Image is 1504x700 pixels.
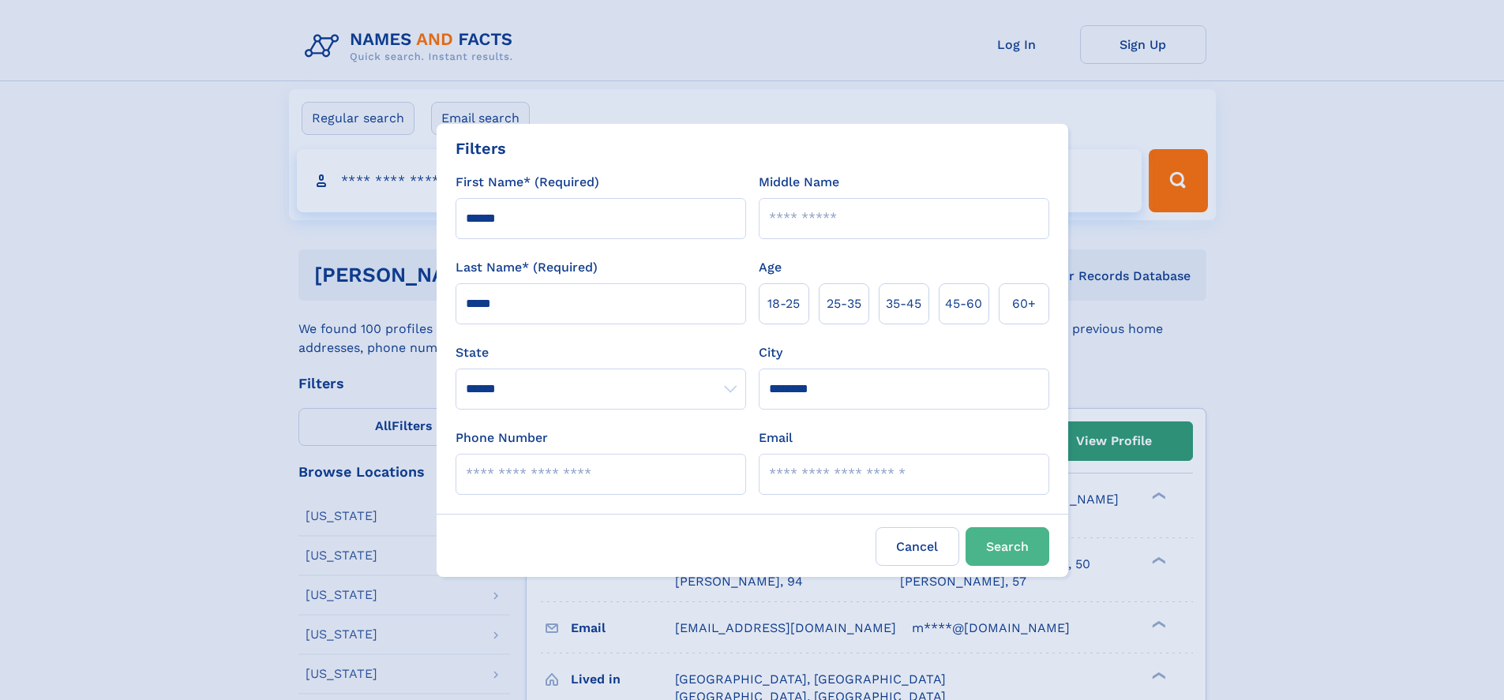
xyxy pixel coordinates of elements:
[966,527,1049,566] button: Search
[456,258,598,277] label: Last Name* (Required)
[759,173,839,192] label: Middle Name
[945,294,982,313] span: 45‑60
[456,343,746,362] label: State
[759,258,782,277] label: Age
[827,294,861,313] span: 25‑35
[767,294,800,313] span: 18‑25
[1012,294,1036,313] span: 60+
[876,527,959,566] label: Cancel
[759,429,793,447] label: Email
[456,137,506,160] div: Filters
[456,173,599,192] label: First Name* (Required)
[759,343,782,362] label: City
[456,429,548,447] label: Phone Number
[886,294,921,313] span: 35‑45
